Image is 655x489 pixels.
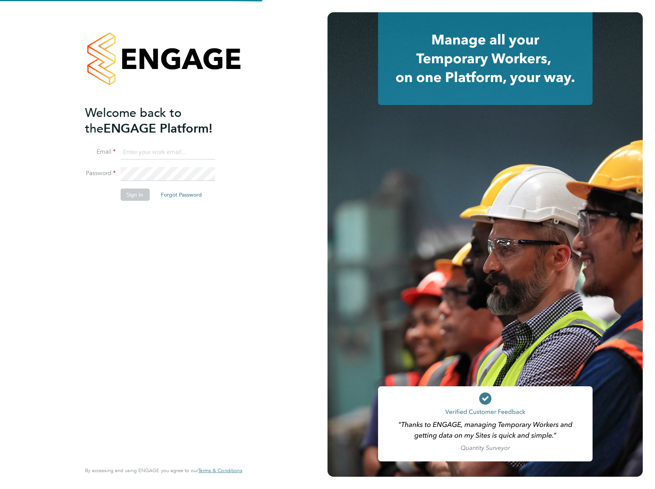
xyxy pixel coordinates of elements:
button: Forgot Password [155,189,208,201]
a: Terms & Conditions [198,468,242,474]
label: Email [85,148,116,156]
button: Sign In [120,189,149,201]
h2: ENGAGE Platform! [85,105,234,136]
span: By accessing and using ENGAGE you agree to our [85,467,242,474]
input: Enter your work email... [120,146,215,159]
span: Welcome back to the [85,105,182,136]
label: Password [85,169,116,177]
